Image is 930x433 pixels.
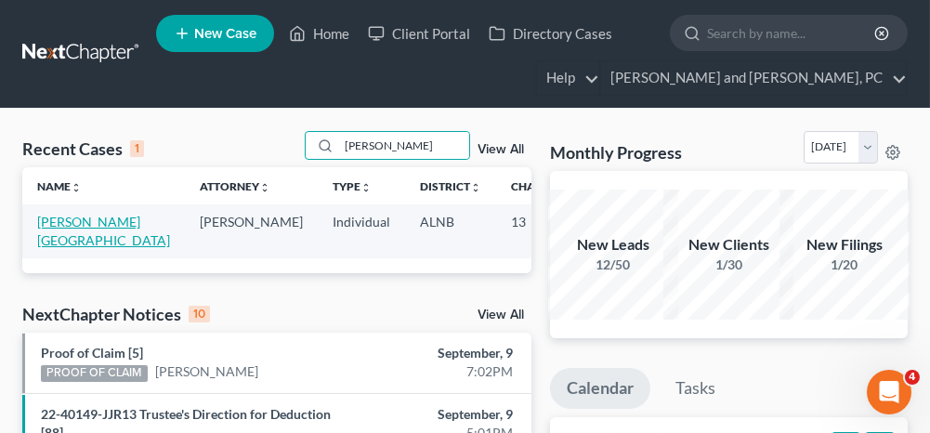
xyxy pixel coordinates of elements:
[200,179,270,193] a: Attorneyunfold_more
[280,17,359,50] a: Home
[867,370,911,414] iframe: Intercom live chat
[155,362,258,381] a: [PERSON_NAME]
[71,182,82,193] i: unfold_more
[368,362,513,381] div: 7:02PM
[601,61,907,95] a: [PERSON_NAME] and [PERSON_NAME], PC
[548,256,678,274] div: 12/50
[659,368,732,409] a: Tasks
[550,368,650,409] a: Calendar
[478,308,524,321] a: View All
[905,370,920,385] span: 4
[511,179,574,193] a: Chapterunfold_more
[22,303,210,325] div: NextChapter Notices
[22,138,144,160] div: Recent Cases
[779,256,910,274] div: 1/20
[37,179,82,193] a: Nameunfold_more
[707,16,877,50] input: Search by name...
[537,61,599,95] a: Help
[333,179,372,193] a: Typeunfold_more
[550,141,682,164] h3: Monthly Progress
[478,143,524,156] a: View All
[548,234,678,256] div: New Leads
[259,182,270,193] i: unfold_more
[663,234,793,256] div: New Clients
[663,256,793,274] div: 1/30
[405,204,496,257] td: ALNB
[359,17,479,50] a: Client Portal
[130,140,144,157] div: 1
[479,17,622,50] a: Directory Cases
[470,182,481,193] i: unfold_more
[318,204,405,257] td: Individual
[360,182,372,193] i: unfold_more
[779,234,910,256] div: New Filings
[420,179,481,193] a: Districtunfold_more
[41,365,148,382] div: PROOF OF CLAIM
[41,345,143,361] a: Proof of Claim [5]
[185,204,318,257] td: [PERSON_NAME]
[37,214,170,248] a: [PERSON_NAME][GEOGRAPHIC_DATA]
[368,344,513,362] div: September, 9
[496,204,589,257] td: 13
[368,405,513,424] div: September, 9
[189,306,210,322] div: 10
[194,27,256,41] span: New Case
[339,132,469,159] input: Search by name...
